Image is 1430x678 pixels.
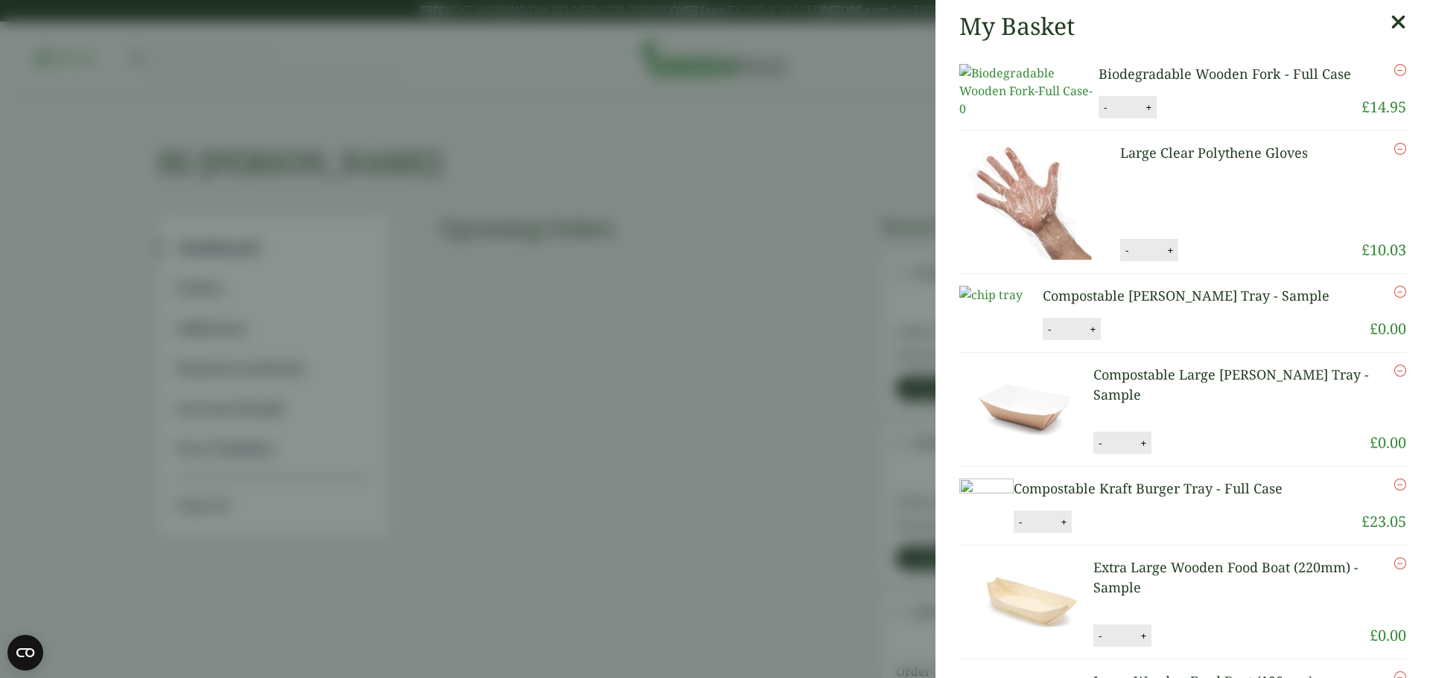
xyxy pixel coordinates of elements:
[1370,432,1378,452] span: £
[1136,437,1151,450] button: +
[7,635,43,671] button: Open CMP widget
[1043,287,1329,304] a: Compostable [PERSON_NAME] Tray - Sample
[1099,101,1111,114] button: -
[1099,65,1351,83] a: Biodegradable Wooden Fork - Full Case
[1093,558,1358,596] a: Extra Large Wooden Food Boat (220mm) - Sample
[1094,630,1106,642] button: -
[1094,437,1106,450] button: -
[1394,365,1406,377] a: Remove this item
[1120,144,1308,161] a: Large Clear Polythene Gloves
[1014,516,1026,528] button: -
[1361,97,1370,117] span: £
[1394,286,1406,298] a: Remove this item
[1361,240,1406,260] bdi: 10.03
[1361,97,1406,117] bdi: 14.95
[1361,511,1406,531] bdi: 23.05
[1370,319,1406,339] bdi: 0.00
[1121,244,1133,257] button: -
[1370,625,1406,645] bdi: 0.00
[1093,365,1369,403] a: Compostable Large [PERSON_NAME] Tray - Sample
[1370,625,1378,645] span: £
[1370,432,1406,452] bdi: 0.00
[1136,630,1151,642] button: +
[1141,101,1156,114] button: +
[1043,323,1055,336] button: -
[1394,557,1406,569] a: Remove this item
[1361,240,1370,260] span: £
[1394,64,1406,76] a: Remove this item
[959,64,1093,118] img: Biodegradable Wooden Fork-Full Case-0
[1056,516,1071,528] button: +
[1014,479,1283,497] a: Compostable Kraft Burger Tray - Full Case
[959,286,1023,304] img: chip tray
[1370,319,1378,339] span: £
[1394,143,1406,155] a: Remove this item
[1085,323,1100,336] button: +
[959,12,1075,40] h2: My Basket
[1361,511,1370,531] span: £
[1163,244,1178,257] button: +
[1394,479,1406,490] a: Remove this item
